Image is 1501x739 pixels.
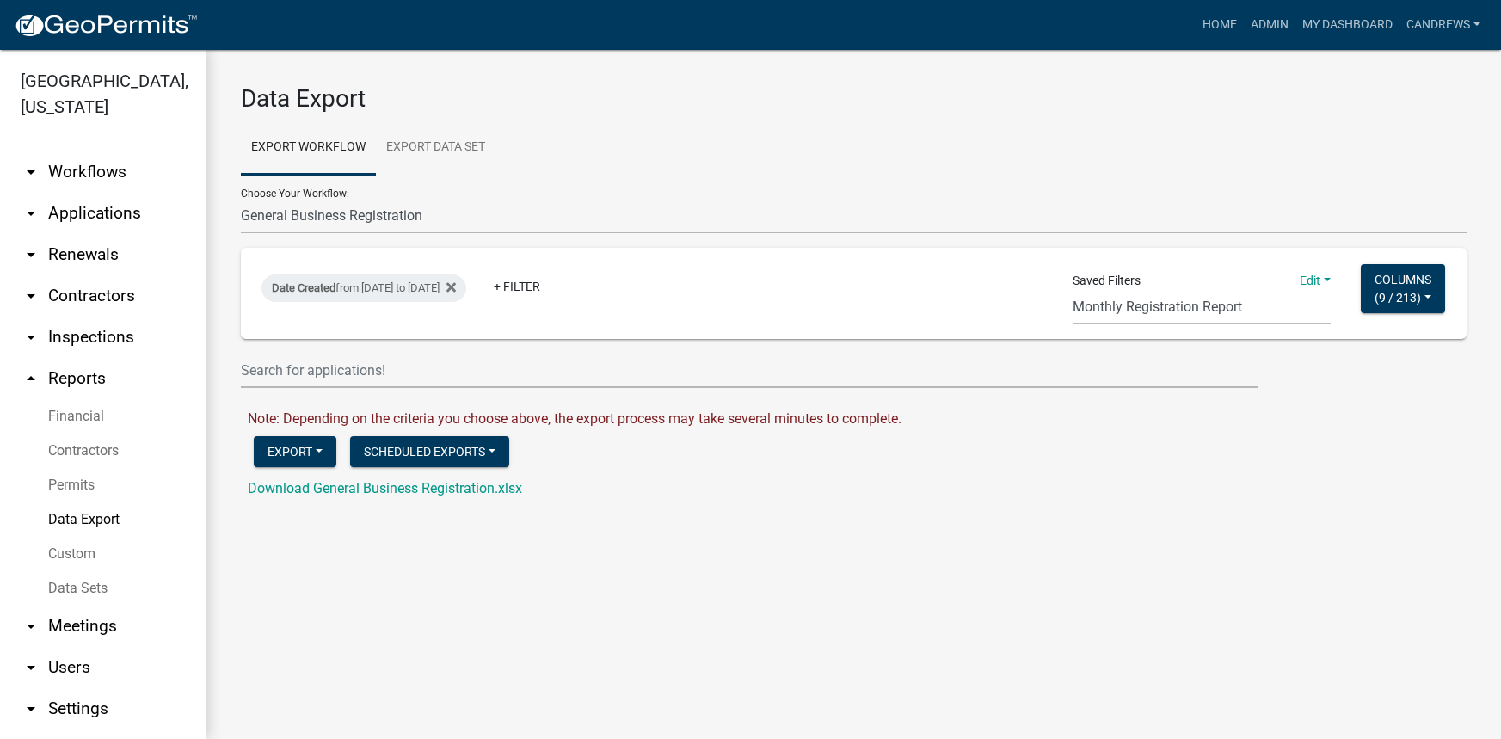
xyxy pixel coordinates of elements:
[241,120,376,176] a: Export Workflow
[1300,274,1331,287] a: Edit
[21,699,41,719] i: arrow_drop_down
[21,327,41,348] i: arrow_drop_down
[1361,264,1445,313] button: Columns(9 / 213)
[21,616,41,637] i: arrow_drop_down
[1295,9,1399,41] a: My Dashboard
[21,368,41,389] i: arrow_drop_up
[261,274,466,302] div: from [DATE] to [DATE]
[21,244,41,265] i: arrow_drop_down
[1379,290,1417,304] span: 9 / 213
[248,480,522,496] a: Download General Business Registration.xlsx
[272,281,335,294] span: Date Created
[21,162,41,182] i: arrow_drop_down
[21,286,41,306] i: arrow_drop_down
[21,657,41,678] i: arrow_drop_down
[248,410,901,427] span: Note: Depending on the criteria you choose above, the export process may take several minutes to ...
[480,271,554,302] a: + Filter
[1244,9,1295,41] a: Admin
[1196,9,1244,41] a: Home
[254,436,336,467] button: Export
[241,353,1258,388] input: Search for applications!
[21,203,41,224] i: arrow_drop_down
[376,120,495,176] a: Export Data Set
[350,436,509,467] button: Scheduled Exports
[241,84,1467,114] h3: Data Export
[1399,9,1487,41] a: candrews
[1073,272,1141,290] span: Saved Filters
